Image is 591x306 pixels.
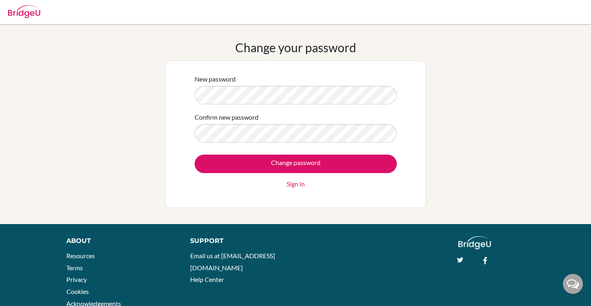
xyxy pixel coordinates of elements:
[195,112,259,122] label: Confirm new password
[66,236,172,246] div: About
[66,264,83,271] a: Terms
[287,179,305,189] a: Sign in
[66,275,87,283] a: Privacy
[190,236,287,246] div: Support
[190,275,224,283] a: Help Center
[458,236,491,249] img: logo_white@2x-f4f0deed5e89b7ecb1c2cc34c3e3d731f90f0f143d5ea2071677605dd97b5244.png
[8,5,40,18] img: Bridge-U
[195,74,236,84] label: New password
[195,155,397,173] input: Change password
[235,40,356,55] h1: Change your password
[190,252,275,271] a: Email us at [EMAIL_ADDRESS][DOMAIN_NAME]
[66,252,95,259] a: Resources
[66,288,89,295] a: Cookies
